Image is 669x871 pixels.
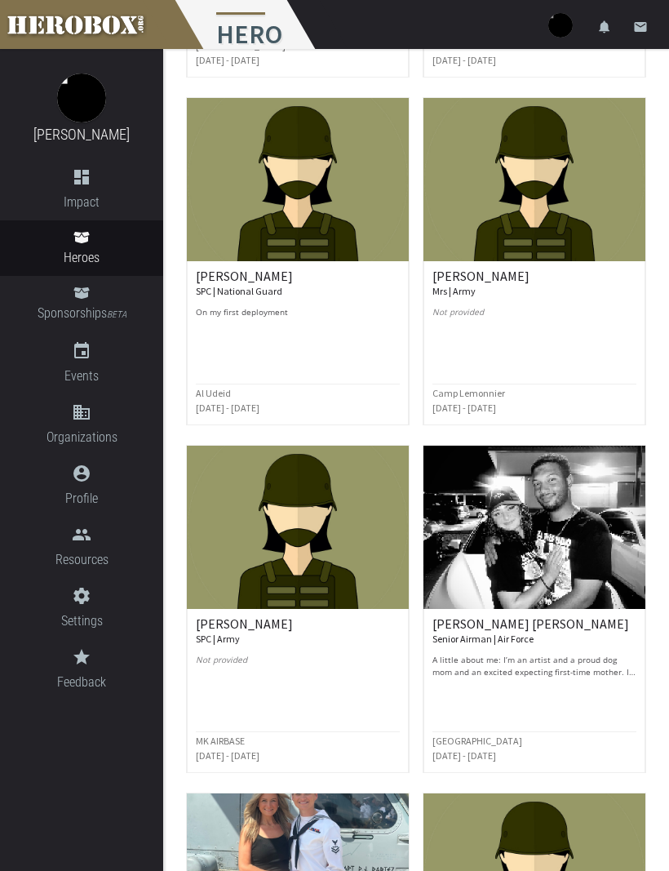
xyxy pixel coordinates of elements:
small: BETA [107,309,126,320]
small: [DATE] - [DATE] [196,749,259,762]
a: [PERSON_NAME] SPC | National Guard On my first deployment Al Udeid [DATE] - [DATE] [186,97,410,425]
small: [DATE] - [DATE] [432,54,496,66]
h6: [PERSON_NAME] [196,269,400,298]
small: [GEOGRAPHIC_DATA] [432,735,522,747]
small: Senior Airman | Air Force [432,633,534,645]
a: [PERSON_NAME] [PERSON_NAME] Senior Airman | Air Force A little about me: I’m an artist and a prou... [423,445,646,773]
small: Al Udeid [196,387,231,399]
small: MK AIRBASE [196,735,245,747]
small: [DATE] - [DATE] [196,54,259,66]
small: Mrs | Army [432,285,476,297]
i: email [633,20,648,34]
img: image [57,73,106,122]
h6: [PERSON_NAME] [432,269,636,298]
p: A little about me: I’m an artist and a proud dog mom and an excited expecting first-time mother. ... [432,654,636,678]
small: [DATE] - [DATE] [432,402,496,414]
small: [DATE] - [DATE] [196,402,259,414]
a: [PERSON_NAME] [33,126,130,143]
img: user-image [548,13,573,38]
p: Not provided [432,306,636,331]
p: Not provided [196,654,400,678]
small: [DATE] - [DATE] [432,749,496,762]
p: On my first deployment [196,306,400,331]
a: [PERSON_NAME] Mrs | Army Not provided Camp Lemonnier [DATE] - [DATE] [423,97,646,425]
h6: [PERSON_NAME] [196,617,400,646]
small: SPC | Army [196,633,240,645]
small: SPC | National Guard [196,285,282,297]
small: Camp Lemonnier [432,387,505,399]
h6: [PERSON_NAME] [PERSON_NAME] [432,617,636,646]
i: notifications [597,20,612,34]
a: [PERSON_NAME] SPC | Army Not provided MK AIRBASE [DATE] - [DATE] [186,445,410,773]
